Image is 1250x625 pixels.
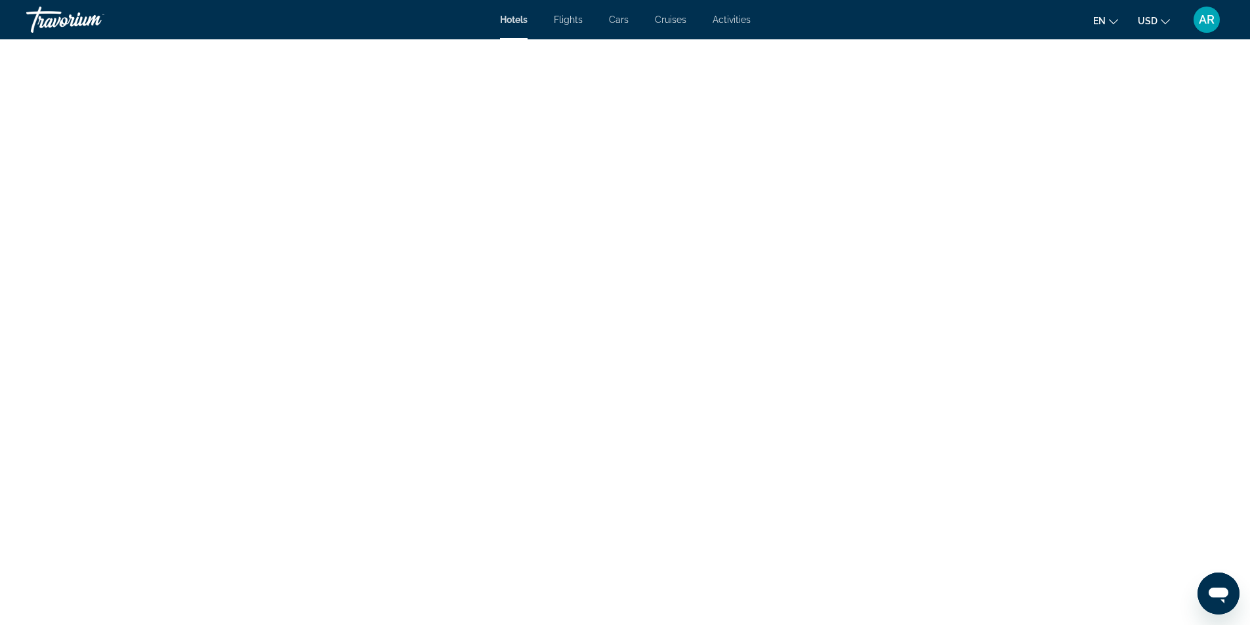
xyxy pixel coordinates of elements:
[1199,13,1215,26] span: AR
[1198,573,1240,615] iframe: Кнопка запуска окна обмена сообщениями
[1190,6,1224,33] button: User Menu
[713,14,751,25] a: Activities
[1138,11,1170,30] button: Change currency
[500,14,528,25] a: Hotels
[1138,16,1157,26] span: USD
[655,14,686,25] a: Cruises
[554,14,583,25] a: Flights
[1093,16,1106,26] span: en
[609,14,629,25] a: Cars
[26,3,157,37] a: Travorium
[1093,11,1118,30] button: Change language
